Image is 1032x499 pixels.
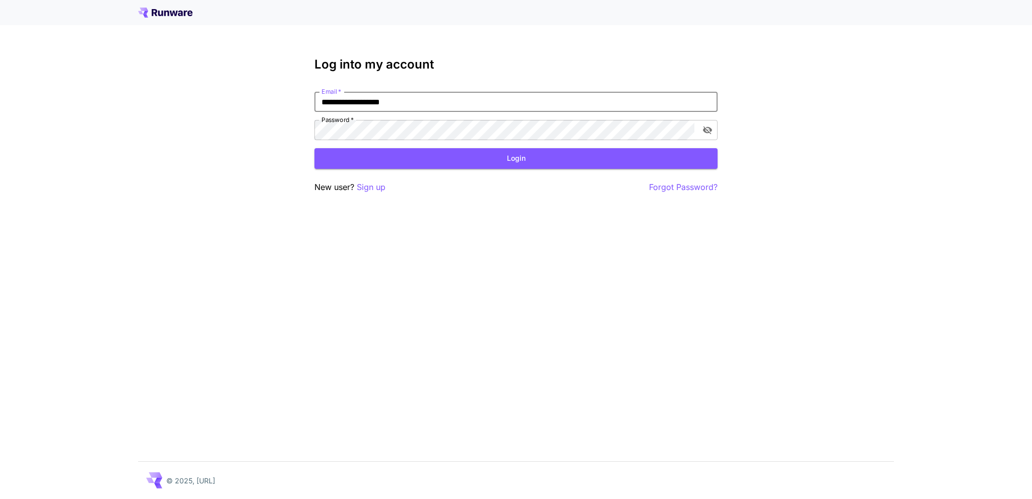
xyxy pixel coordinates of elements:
label: Email [321,87,341,96]
button: toggle password visibility [698,121,717,139]
p: © 2025, [URL] [166,475,215,486]
button: Forgot Password? [649,181,718,194]
label: Password [321,115,354,124]
button: Login [314,148,718,169]
button: Sign up [357,181,385,194]
p: New user? [314,181,385,194]
h3: Log into my account [314,57,718,72]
